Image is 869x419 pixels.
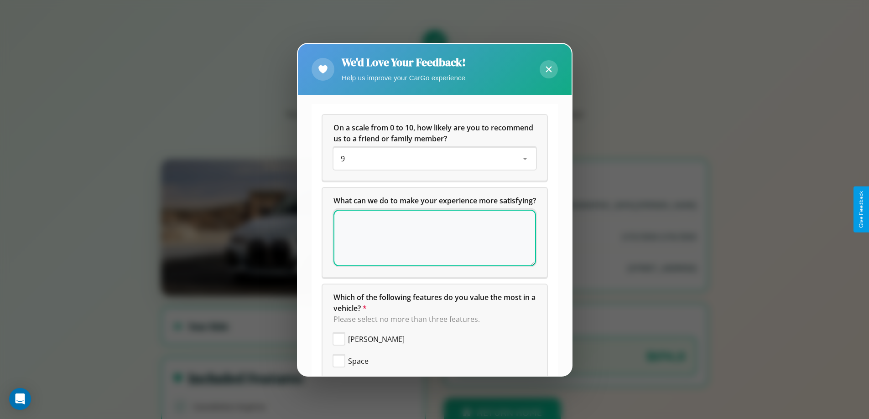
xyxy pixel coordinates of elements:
span: Space [348,356,369,367]
h2: We'd Love Your Feedback! [342,55,466,70]
span: 9 [341,154,345,164]
div: On a scale from 0 to 10, how likely are you to recommend us to a friend or family member? [333,148,536,170]
span: Please select no more than three features. [333,314,480,324]
span: On a scale from 0 to 10, how likely are you to recommend us to a friend or family member? [333,123,535,144]
div: On a scale from 0 to 10, how likely are you to recommend us to a friend or family member? [323,115,547,181]
div: Open Intercom Messenger [9,388,31,410]
p: Help us improve your CarGo experience [342,72,466,84]
div: Give Feedback [858,191,864,228]
h5: On a scale from 0 to 10, how likely are you to recommend us to a friend or family member? [333,122,536,144]
span: What can we do to make your experience more satisfying? [333,196,536,206]
span: Which of the following features do you value the most in a vehicle? [333,292,537,313]
span: [PERSON_NAME] [348,334,405,345]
